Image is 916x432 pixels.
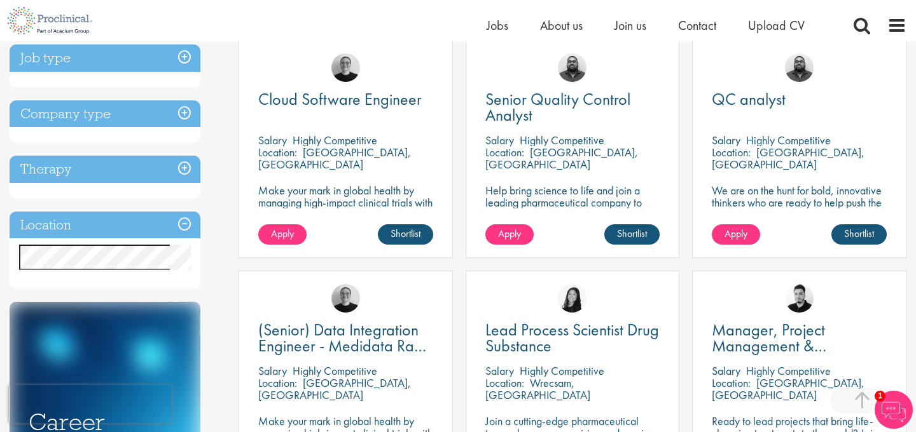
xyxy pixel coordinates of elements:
p: Wrecsam, [GEOGRAPHIC_DATA] [485,375,590,402]
span: QC analyst [712,88,786,110]
a: (Senior) Data Integration Engineer - Medidata Rave Specialized [258,322,433,354]
a: Apply [712,224,760,245]
a: QC analyst [712,91,887,107]
span: Location: [485,145,524,159]
span: Apply [271,227,294,240]
a: Apply [258,224,307,245]
p: Highly Competitive [520,133,604,147]
a: Shortlist [378,224,433,245]
p: Help bring science to life and join a leading pharmaceutical company to play a key role in delive... [485,184,660,245]
a: Senior Quality Control Analyst [485,91,660,123]
span: Salary [485,363,514,378]
p: [GEOGRAPHIC_DATA], [GEOGRAPHIC_DATA] [712,375,864,402]
span: Apply [498,227,521,240]
img: Anderson Maldonado [785,284,814,313]
a: Upload CV [748,17,805,34]
img: Emma Pretorious [331,53,360,82]
a: Join us [614,17,646,34]
p: Highly Competitive [293,363,377,378]
p: Highly Competitive [520,363,604,378]
span: (Senior) Data Integration Engineer - Medidata Rave Specialized [258,319,429,372]
span: Salary [712,133,740,147]
h3: Job type [10,44,200,72]
span: 1 [875,391,885,402]
span: Location: [258,145,297,159]
span: Apply [725,227,747,240]
img: Chatbot [875,391,913,429]
span: Lead Process Scientist Drug Substance [485,319,659,356]
a: About us [540,17,583,34]
img: Ashley Bennett [785,53,814,82]
a: Lead Process Scientist Drug Substance [485,322,660,354]
span: Location: [712,145,751,159]
span: Salary [485,133,514,147]
span: Cloud Software Engineer [258,88,422,110]
p: Make your mark in global health by managing high-impact clinical trials with a leading CRO. [258,184,433,220]
span: Salary [258,133,287,147]
img: Numhom Sudsok [558,284,586,313]
a: Cloud Software Engineer [258,91,433,107]
h3: Location [10,212,200,239]
p: Highly Competitive [746,363,831,378]
img: Emma Pretorious [331,284,360,313]
span: Location: [712,375,751,390]
h3: Company type [10,100,200,128]
p: [GEOGRAPHIC_DATA], [GEOGRAPHIC_DATA] [485,145,638,172]
span: Senior Quality Control Analyst [485,88,630,126]
a: Manager, Project Management & Operational Delivery [712,322,887,354]
a: Shortlist [831,224,887,245]
p: [GEOGRAPHIC_DATA], [GEOGRAPHIC_DATA] [258,375,411,402]
p: [GEOGRAPHIC_DATA], [GEOGRAPHIC_DATA] [258,145,411,172]
span: Manager, Project Management & Operational Delivery [712,319,849,372]
a: Jobs [487,17,508,34]
iframe: reCAPTCHA [9,385,172,423]
span: Location: [485,375,524,390]
span: Location: [258,375,297,390]
p: We are on the hunt for bold, innovative thinkers who are ready to help push the boundaries of sci... [712,184,887,233]
p: [GEOGRAPHIC_DATA], [GEOGRAPHIC_DATA] [712,145,864,172]
span: Salary [712,363,740,378]
span: Salary [258,363,287,378]
a: Shortlist [604,224,660,245]
a: Contact [678,17,716,34]
a: Apply [485,224,534,245]
h3: Therapy [10,156,200,183]
p: Highly Competitive [293,133,377,147]
p: Highly Competitive [746,133,831,147]
img: Ashley Bennett [558,53,586,82]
